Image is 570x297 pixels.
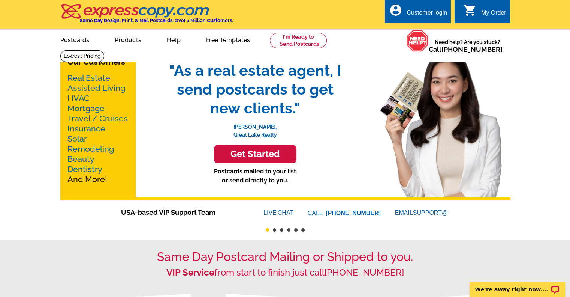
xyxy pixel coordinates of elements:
h1: Same Day Postcard Mailing or Shipped to you. [60,250,510,264]
strong: VIP Service [166,267,214,278]
a: Dentistry [67,164,102,174]
font: LIVE [263,208,278,217]
button: 2 of 6 [273,228,276,232]
a: Travel / Cruises [67,114,128,123]
a: Help [155,30,193,48]
p: Postcards mailed to your list or send directly to you. [162,167,349,185]
img: help [406,30,429,52]
a: [PHONE_NUMBER] [326,210,381,216]
a: LIVECHAT [263,210,293,216]
a: Get Started [162,145,349,163]
a: Postcards [48,30,102,48]
p: And More! [67,73,128,184]
i: account_circle [389,3,402,17]
a: Assisted Living [67,83,125,93]
span: Need help? Are you stuck? [429,38,506,53]
a: Real Estate [67,73,110,83]
a: Same Day Design, Print, & Mail Postcards. Over 1 Million Customers. [60,9,233,23]
a: Remodeling [67,144,114,154]
a: Products [103,30,153,48]
a: Insurance [67,124,105,133]
button: 4 of 6 [287,228,290,232]
h2: from start to finish just call [60,267,510,278]
span: Call [429,45,503,53]
font: CALL [308,209,324,218]
button: 3 of 6 [280,228,283,232]
a: Solar [67,134,87,143]
a: [PHONE_NUMBER] [441,45,503,53]
a: EMAILSUPPORT@ [395,210,449,216]
button: 6 of 6 [301,228,305,232]
span: "As a real estate agent, I send postcards to get new clients." [162,61,349,118]
div: My Order [481,9,506,20]
font: SUPPORT@ [413,208,449,217]
a: [PHONE_NUMBER] [325,267,404,278]
a: HVAC [67,93,90,103]
i: shopping_cart [463,3,477,17]
a: Free Templates [194,30,262,48]
a: shopping_cart My Order [463,8,506,18]
h3: Get Started [223,149,287,160]
a: account_circle Customer login [389,8,447,18]
a: Beauty [67,154,94,164]
button: 1 of 6 [266,228,269,232]
button: 5 of 6 [294,228,298,232]
iframe: LiveChat chat widget [465,273,570,297]
span: USA-based VIP Support Team [121,207,241,217]
h4: Same Day Design, Print, & Mail Postcards. Over 1 Million Customers. [80,18,233,23]
a: Mortgage [67,104,105,113]
div: Customer login [407,9,447,20]
p: [PERSON_NAME], Great Lake Realty [162,118,349,139]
